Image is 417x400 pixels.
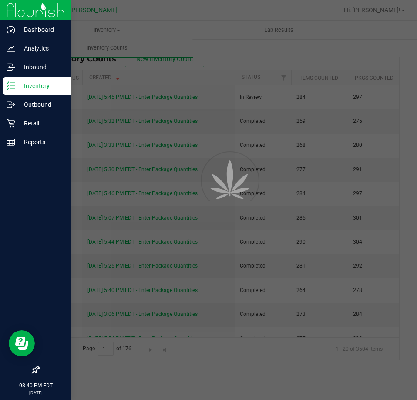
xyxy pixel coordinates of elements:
inline-svg: Analytics [7,44,15,53]
inline-svg: Reports [7,138,15,146]
p: Analytics [15,43,67,54]
p: Reports [15,137,67,147]
inline-svg: Dashboard [7,25,15,34]
p: Inventory [15,81,67,91]
inline-svg: Inbound [7,63,15,71]
p: Inbound [15,62,67,72]
inline-svg: Inventory [7,81,15,90]
p: Dashboard [15,24,67,35]
p: Retail [15,118,67,129]
inline-svg: Outbound [7,100,15,109]
p: 08:40 PM EDT [4,382,67,390]
p: [DATE] [4,390,67,396]
p: Outbound [15,99,67,110]
iframe: Resource center [9,330,35,356]
inline-svg: Retail [7,119,15,128]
